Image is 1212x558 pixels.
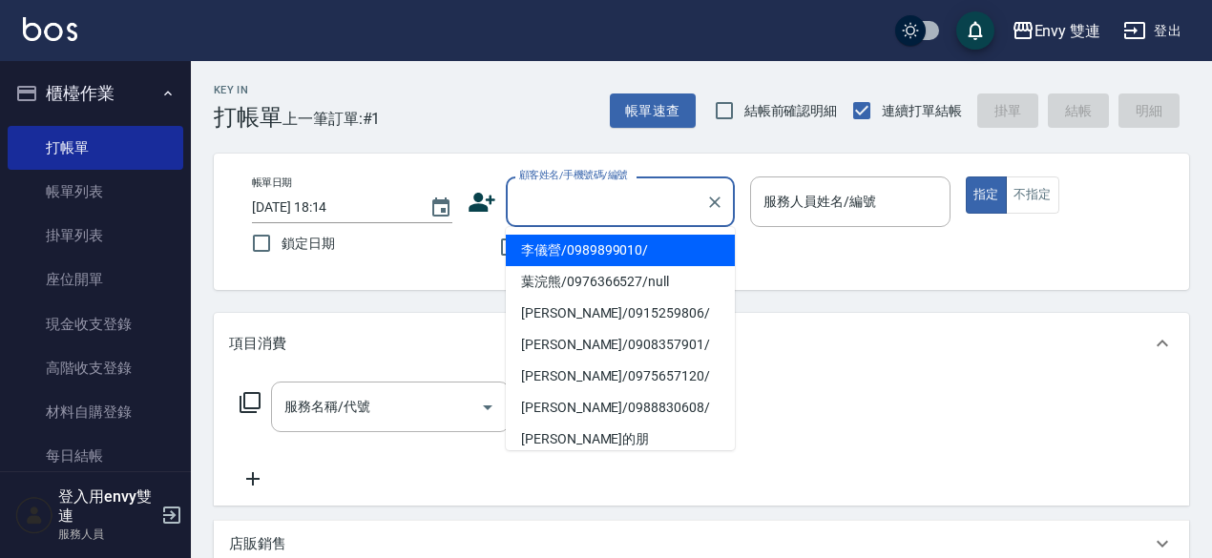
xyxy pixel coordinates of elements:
[58,487,156,526] h5: 登入用envy雙連
[214,313,1189,374] div: 項目消費
[8,126,183,170] a: 打帳單
[744,101,838,121] span: 結帳前確認明細
[8,69,183,118] button: 櫃檯作業
[214,84,282,96] h2: Key In
[252,192,410,223] input: YYYY/MM/DD hh:mm
[8,302,183,346] a: 現金收支登錄
[956,11,994,50] button: save
[506,392,735,424] li: [PERSON_NAME]/0988830608/
[418,185,464,231] button: Choose date, selected date is 2025-09-11
[1034,19,1101,43] div: Envy 雙連
[506,361,735,392] li: [PERSON_NAME]/0975657120/
[472,392,503,423] button: Open
[229,334,286,354] p: 項目消費
[1116,13,1189,49] button: 登出
[701,189,728,216] button: Clear
[229,534,286,554] p: 店販銷售
[506,266,735,298] li: 葉浣熊/0976366527/null
[506,424,735,475] li: [PERSON_NAME]的朋友/0912583736/
[506,235,735,266] li: 李儀營/0989899010/
[1006,176,1059,214] button: 不指定
[882,101,962,121] span: 連續打單結帳
[8,390,183,434] a: 材料自購登錄
[58,526,156,543] p: 服務人員
[8,214,183,258] a: 掛單列表
[252,176,292,190] label: 帳單日期
[1004,11,1109,51] button: Envy 雙連
[8,258,183,301] a: 座位開單
[282,107,381,131] span: 上一筆訂單:#1
[8,434,183,478] a: 每日結帳
[610,93,696,129] button: 帳單速查
[506,329,735,361] li: [PERSON_NAME]/0908357901/
[282,234,335,254] span: 鎖定日期
[214,104,282,131] h3: 打帳單
[15,496,53,534] img: Person
[23,17,77,41] img: Logo
[519,168,628,182] label: 顧客姓名/手機號碼/編號
[966,176,1007,214] button: 指定
[8,346,183,390] a: 高階收支登錄
[8,170,183,214] a: 帳單列表
[506,298,735,329] li: [PERSON_NAME]/0915259806/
